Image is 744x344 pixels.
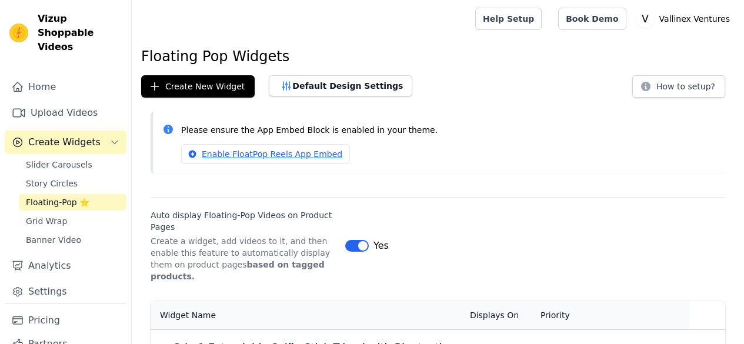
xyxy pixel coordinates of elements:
[5,131,126,154] button: Create Widgets
[373,239,389,253] span: Yes
[345,239,389,253] button: Yes
[26,196,89,208] span: Floating-Pop ⭐
[181,123,716,137] p: Please ensure the App Embed Block is enabled in your theme.
[475,8,542,30] a: Help Setup
[151,260,325,281] strong: based on tagged products.
[5,309,126,332] a: Pricing
[642,13,649,25] text: V
[632,84,725,95] a: How to setup?
[151,301,463,330] th: Widget Name
[463,301,540,330] th: Displays On
[26,178,78,189] span: Story Circles
[19,232,126,248] a: Banner Video
[636,8,735,29] button: V Vallinex Ventures
[540,301,571,330] th: Priority
[28,135,101,149] span: Create Widgets
[151,209,336,233] label: Auto display Floating-Pop Videos on Product Pages
[5,101,126,125] a: Upload Videos
[5,75,126,99] a: Home
[19,213,126,229] a: Grid Wrap
[141,47,735,66] h1: Floating Pop Widgets
[38,12,122,54] span: Vizup Shoppable Videos
[5,254,126,278] a: Analytics
[269,75,412,96] button: Default Design Settings
[19,156,126,173] a: Slider Carousels
[655,8,735,29] p: Vallinex Ventures
[19,175,126,192] a: Story Circles
[26,234,81,246] span: Banner Video
[19,194,126,211] a: Floating-Pop ⭐
[558,8,626,30] a: Book Demo
[5,280,126,303] a: Settings
[181,144,350,164] a: Enable FloatPop Reels App Embed
[9,24,28,42] img: Vizup
[141,75,255,98] button: Create New Widget
[26,159,92,171] span: Slider Carousels
[151,235,336,282] p: Create a widget, add videos to it, and then enable this feature to automatically display them on ...
[632,75,725,98] button: How to setup?
[26,215,67,227] span: Grid Wrap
